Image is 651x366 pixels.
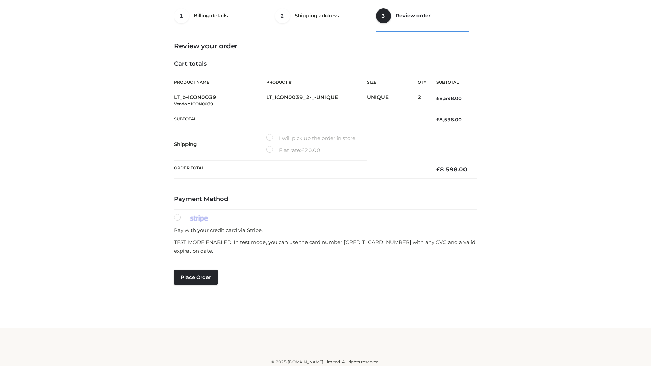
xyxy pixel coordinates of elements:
[174,226,477,235] p: Pay with your credit card via Stripe.
[174,101,213,106] small: Vendor: ICON0039
[174,161,426,179] th: Order Total
[418,75,426,90] th: Qty
[436,117,439,123] span: £
[301,147,304,154] span: £
[174,90,266,111] td: LT_b-ICON0039
[266,90,367,111] td: LT_ICON0039_2-_-UNIQUE
[426,75,477,90] th: Subtotal
[436,95,462,101] bdi: 8,598.00
[101,359,550,365] div: © 2025 [DOMAIN_NAME] Limited. All rights reserved.
[174,111,426,128] th: Subtotal
[174,75,266,90] th: Product Name
[266,134,356,143] label: I will pick up the order in store.
[174,238,477,255] p: TEST MODE ENABLED. In test mode, you can use the card number [CREDIT_CARD_NUMBER] with any CVC an...
[266,146,320,155] label: Flat rate:
[367,75,414,90] th: Size
[436,166,440,173] span: £
[418,90,426,111] td: 2
[436,117,462,123] bdi: 8,598.00
[174,42,477,50] h3: Review your order
[367,90,418,111] td: UNIQUE
[174,60,477,68] h4: Cart totals
[436,95,439,101] span: £
[436,166,467,173] bdi: 8,598.00
[174,128,266,161] th: Shipping
[174,270,218,285] button: Place order
[266,75,367,90] th: Product #
[174,196,477,203] h4: Payment Method
[301,147,320,154] bdi: 20.00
